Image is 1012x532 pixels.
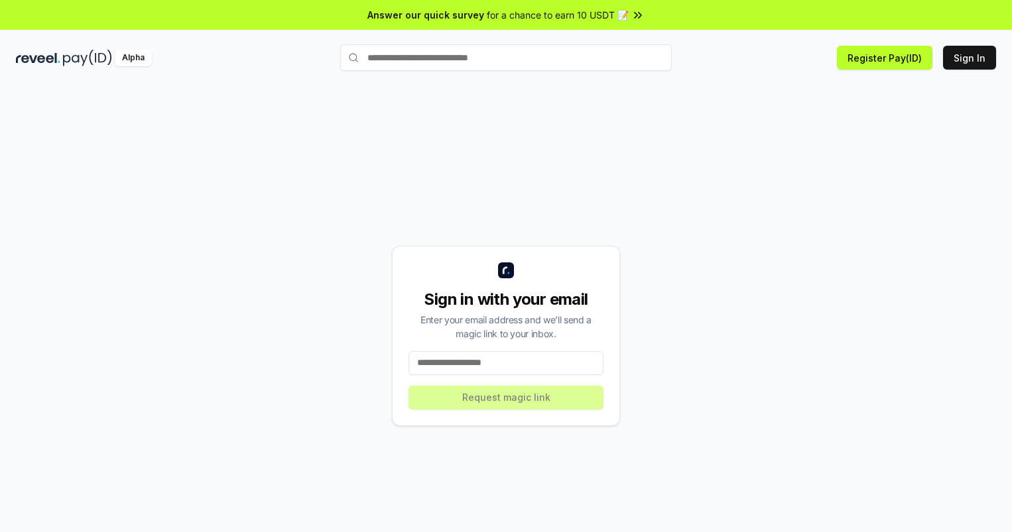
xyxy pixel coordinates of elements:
div: Alpha [115,50,152,66]
img: pay_id [63,50,112,66]
span: Answer our quick survey [367,8,484,22]
div: Sign in with your email [409,289,603,310]
img: logo_small [498,262,514,278]
div: Enter your email address and we’ll send a magic link to your inbox. [409,313,603,341]
button: Sign In [943,46,996,70]
button: Register Pay(ID) [837,46,932,70]
img: reveel_dark [16,50,60,66]
span: for a chance to earn 10 USDT 📝 [487,8,629,22]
